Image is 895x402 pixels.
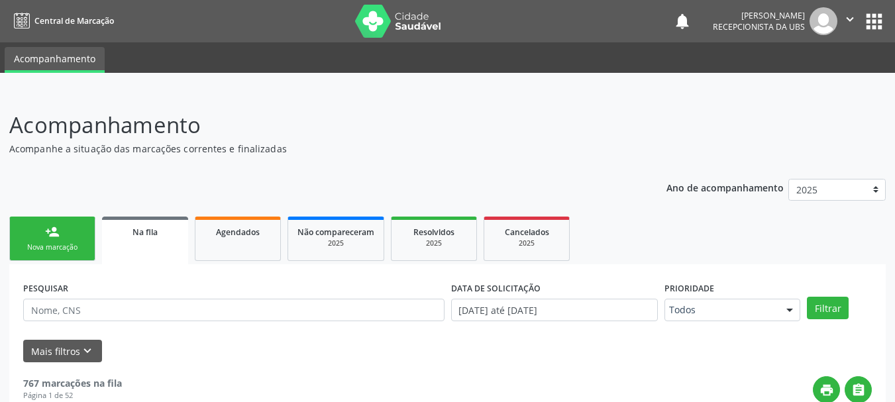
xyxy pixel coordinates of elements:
span: Agendados [216,226,260,238]
p: Ano de acompanhamento [666,179,784,195]
p: Acompanhe a situação das marcações correntes e finalizadas [9,142,623,156]
input: Nome, CNS [23,299,445,321]
span: Na fila [132,226,158,238]
p: Acompanhamento [9,109,623,142]
strong: 767 marcações na fila [23,377,122,389]
input: Selecione um intervalo [451,299,658,321]
span: Recepcionista da UBS [713,21,805,32]
i: keyboard_arrow_down [80,344,95,358]
span: Cancelados [505,226,549,238]
div: Página 1 de 52 [23,390,122,401]
div: 2025 [494,238,560,248]
i:  [843,12,857,26]
div: [PERSON_NAME] [713,10,805,21]
a: Central de Marcação [9,10,114,32]
button: apps [863,10,886,33]
span: Central de Marcação [34,15,114,26]
button: Filtrar [807,297,849,319]
label: Prioridade [664,278,714,299]
div: Nova marcação [19,242,85,252]
div: 2025 [297,238,374,248]
span: Não compareceram [297,226,374,238]
button:  [837,7,863,35]
i:  [851,383,866,397]
div: person_add [45,225,60,239]
span: Resolvidos [413,226,454,238]
label: PESQUISAR [23,278,68,299]
label: DATA DE SOLICITAÇÃO [451,278,541,299]
button: notifications [673,12,692,30]
a: Acompanhamento [5,47,105,73]
div: 2025 [401,238,467,248]
i: print [819,383,834,397]
button: Mais filtroskeyboard_arrow_down [23,340,102,363]
img: img [810,7,837,35]
span: Todos [669,303,773,317]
